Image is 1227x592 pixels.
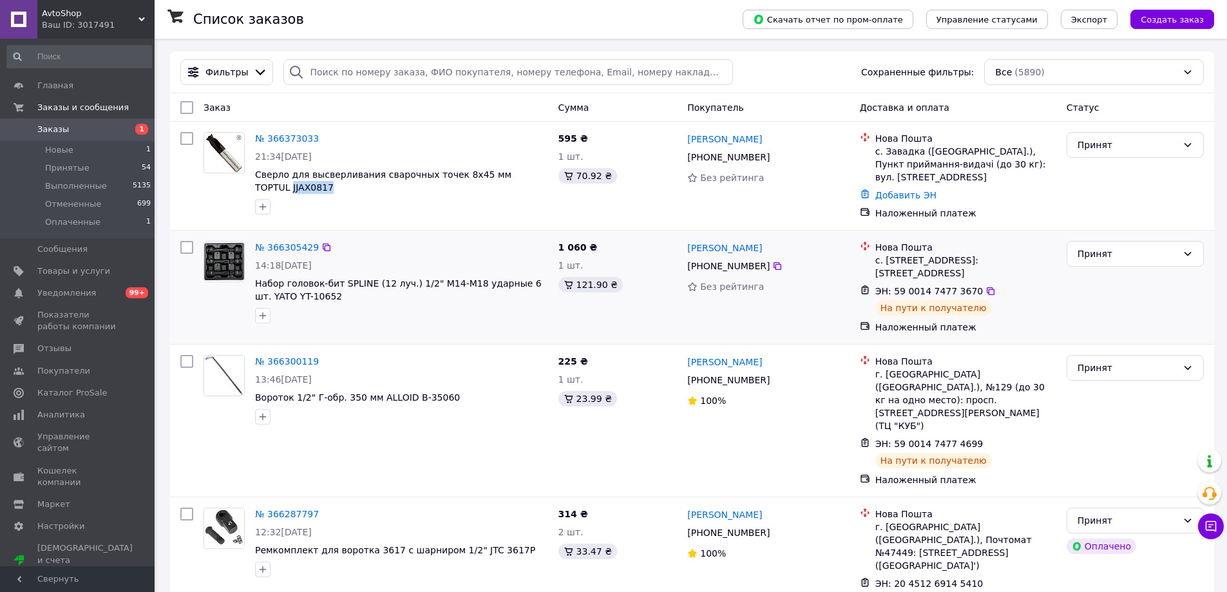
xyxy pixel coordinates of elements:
span: ЭН: 59 0014 7477 3670 [875,286,984,296]
span: (5890) [1014,67,1045,77]
span: Доставка и оплата [860,102,949,113]
span: 1 шт. [558,374,584,385]
a: [PERSON_NAME] [687,133,762,146]
span: Все [995,66,1012,79]
div: Наложенный платеж [875,321,1056,334]
div: На пути к получателю [875,300,992,316]
span: Статус [1067,102,1099,113]
div: Нова Пошта [875,241,1056,254]
button: Скачать отчет по пром-оплате [743,10,913,29]
div: [PHONE_NUMBER] [685,371,772,389]
span: 699 [137,198,151,210]
div: На пути к получателю [875,453,992,468]
div: [PHONE_NUMBER] [685,148,772,166]
span: Кошелек компании [37,465,119,488]
a: Фото товару [204,132,245,173]
span: Сохраненные фильтры: [861,66,974,79]
span: Заказ [204,102,231,113]
span: Скачать отчет по пром-оплате [753,14,903,25]
img: Фото товару [204,133,244,173]
input: Поиск по номеру заказа, ФИО покупателя, номеру телефона, Email, номеру накладной [283,59,732,85]
div: 121.90 ₴ [558,277,623,292]
span: Настройки [37,520,84,532]
div: Принят [1078,247,1177,261]
div: с. [STREET_ADDRESS]: [STREET_ADDRESS] [875,254,1056,280]
span: Уведомления [37,287,96,299]
span: Показатели работы компании [37,309,119,332]
span: Управление статусами [937,15,1038,24]
h1: Список заказов [193,12,304,27]
div: 33.47 ₴ [558,544,617,559]
span: Каталог ProSale [37,387,107,399]
span: Товары и услуги [37,265,110,277]
span: [DEMOGRAPHIC_DATA] и счета [37,542,133,578]
div: Наложенный платеж [875,207,1056,220]
span: Новые [45,144,73,156]
div: Нова Пошта [875,508,1056,520]
span: Отзывы [37,343,71,354]
button: Управление статусами [926,10,1048,29]
div: Ваш ID: 3017491 [42,19,155,31]
span: Ремкомплект для воротка 3617 с шарниром 1/2" JTC 3617P [255,545,535,555]
button: Чат с покупателем [1198,513,1224,539]
span: 14:18[DATE] [255,260,312,271]
div: Оплачено [1067,539,1136,554]
span: 21:34[DATE] [255,151,312,162]
a: № 366287797 [255,509,319,519]
div: [PHONE_NUMBER] [685,257,772,275]
a: Сверло для высверливания сварочных точек 8х45 мм TOPTUL JJAX0817 [255,169,511,193]
div: 23.99 ₴ [558,391,617,406]
div: Принят [1078,513,1177,528]
a: № 366373033 [255,133,319,144]
img: Фото товару [204,242,244,282]
span: 1 шт. [558,260,584,271]
span: Главная [37,80,73,91]
div: Принят [1078,138,1177,152]
span: Оплаченные [45,216,100,228]
span: Маркет [37,499,70,510]
span: Аналитика [37,409,85,421]
a: [PERSON_NAME] [687,508,762,521]
input: Поиск [6,45,152,68]
span: Принятые [45,162,90,174]
span: Фильтры [205,66,248,79]
span: Без рейтинга [700,282,764,292]
div: г. [GEOGRAPHIC_DATA] ([GEOGRAPHIC_DATA].), Почтомат №47449: [STREET_ADDRESS] ([GEOGRAPHIC_DATA]') [875,520,1056,572]
span: ЭН: 20 4512 6914 5410 [875,578,984,589]
div: г. [GEOGRAPHIC_DATA] ([GEOGRAPHIC_DATA].), №129 (до 30 кг на одно место): просп. [STREET_ADDRESS]... [875,368,1056,432]
span: 314 ₴ [558,509,588,519]
a: № 366305429 [255,242,319,253]
span: 1 [146,144,151,156]
div: Нова Пошта [875,132,1056,145]
a: Вороток 1/2" Г-обр. 350 мм ALLOID В-35060 [255,392,460,403]
div: Наложенный платеж [875,473,1056,486]
span: 1 [146,216,151,228]
span: 99+ [126,287,148,298]
span: Экспорт [1071,15,1107,24]
span: 225 ₴ [558,356,588,367]
span: 54 [142,162,151,174]
span: Заказы [37,124,69,135]
span: 100% [700,396,726,406]
div: Нова Пошта [875,355,1056,368]
span: Создать заказ [1141,15,1204,24]
span: Отмененные [45,198,101,210]
span: Заказы и сообщения [37,102,129,113]
div: с. Завадка ([GEOGRAPHIC_DATA].), Пункт приймання-видачі (до 30 кг): вул. [STREET_ADDRESS] [875,145,1056,184]
span: Покупатели [37,365,90,377]
span: Набор головок-бит SPLINE (12 луч.) 1/2" M14-M18 ударные 6 шт. YATO YT-10652 [255,278,542,301]
span: 12:32[DATE] [255,527,312,537]
a: № 366300119 [255,356,319,367]
span: 1 шт. [558,151,584,162]
div: [PHONE_NUMBER] [685,524,772,542]
div: Принят [1078,361,1177,375]
span: Сумма [558,102,589,113]
span: Без рейтинга [700,173,764,183]
span: ЭН: 59 0014 7477 4699 [875,439,984,449]
span: 5135 [133,180,151,192]
span: AvtoShop [42,8,138,19]
span: 1 [135,124,148,135]
span: 2 шт. [558,527,584,537]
